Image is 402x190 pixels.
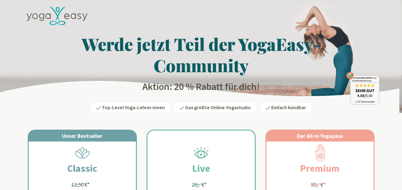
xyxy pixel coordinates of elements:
[192,181,207,189] div: 29,- €*
[286,161,354,176] h2: Premium
[62,132,102,139] span: Unser Bestseller
[102,104,165,111] span: Top-Level Yoga-Lehrer:innen
[53,161,112,176] h2: Classic
[178,161,225,176] h2: Live
[271,104,306,111] span: Einfach kündbar
[71,181,90,189] div: 12,50 €*
[185,104,251,111] span: Das größte Online-Yogastudio
[297,132,343,139] span: Der All-In Yogapass
[311,181,326,189] div: 59,- €*
[23,81,379,93] h2: Aktion: 20 % Rabatt für dich!
[346,72,379,105] img: ausgezeichnet_badge.png
[23,33,379,76] h1: Werde jetzt Teil der YogaEasy-Community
